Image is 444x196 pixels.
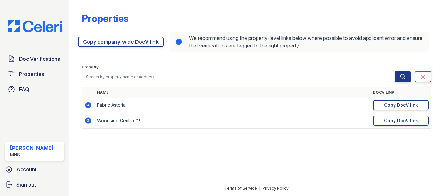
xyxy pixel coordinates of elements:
[82,71,389,82] input: Search by property name or address
[19,70,44,78] span: Properties
[263,186,289,191] a: Privacy Policy
[82,13,128,24] div: Properties
[16,166,36,173] span: Account
[170,32,429,52] div: We recommend using the property-level links below where possible to avoid applicant error and ens...
[19,55,60,63] span: Doc Verifications
[373,116,429,126] a: Copy DocV link
[259,186,260,191] div: |
[5,83,64,96] a: FAQ
[3,20,67,32] img: CE_Logo_Blue-a8612792a0a2168367f1c8372b55b34899dd931a85d93a1a3d3e32e68fde9ad4.png
[384,117,418,124] div: Copy DocV link
[5,68,64,80] a: Properties
[10,152,54,158] div: MNS
[5,53,64,65] a: Doc Verifications
[16,181,36,188] span: Sign out
[82,65,99,70] label: Property
[225,186,257,191] a: Terms of Service
[373,100,429,110] a: Copy DocV link
[95,113,370,129] td: Woodside Central **
[3,163,67,176] a: Account
[384,102,418,108] div: Copy DocV link
[95,87,370,98] th: Name
[19,85,29,93] span: FAQ
[78,37,164,47] a: Copy company-wide DocV link
[10,144,54,152] div: [PERSON_NAME]
[3,178,67,191] a: Sign out
[95,98,370,113] td: Fabric Astoria
[370,87,431,98] th: DocV Link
